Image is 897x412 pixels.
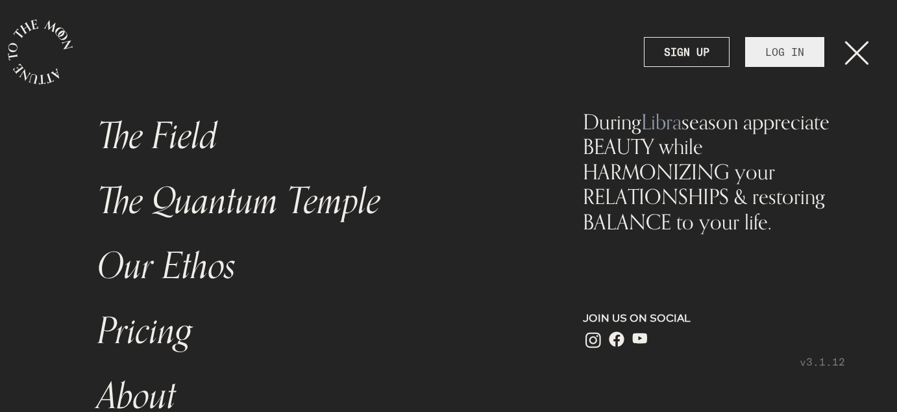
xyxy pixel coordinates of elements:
[90,234,538,299] a: Our Ethos
[90,169,538,234] a: The Quantum Temple
[583,354,845,370] p: v3.1.12
[664,44,709,60] strong: SIGN UP
[745,37,824,67] a: LOG IN
[644,37,730,67] a: SIGN UP
[583,311,845,326] p: JOIN US ON SOCIAL
[641,109,682,135] span: Libra
[583,109,845,234] div: During season appreciate BEAUTY while HARMONIZING your RELATIONSHIPS & restoring BALANCE to your ...
[90,299,538,364] a: Pricing
[90,104,538,169] a: The Field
